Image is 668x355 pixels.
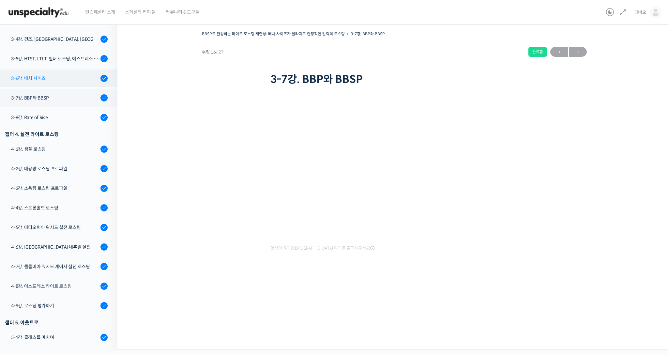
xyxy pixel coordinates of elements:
[11,75,99,82] div: 3-6강. 배치 사이즈
[216,49,224,55] span: / 27
[550,48,568,56] span: ←
[11,302,99,309] div: 4-9강. 로스팅 평가하기
[5,130,108,139] div: 챕터 4. 실전 라이트 로스팅
[60,217,68,222] span: 대화
[569,48,587,56] span: →
[11,165,99,172] div: 4-2강. 대용량 로스팅 프로파일
[21,217,24,222] span: 홈
[634,9,646,15] span: 파비오
[202,50,224,54] span: 수업 16
[11,263,99,270] div: 4-7강. 콜롬비아 워시드 게이샤 실전 로스팅
[11,283,99,290] div: 4-8강. 에스프레소 라이트 로스팅
[351,31,385,36] a: 3-7강. BBP와 BBSP
[11,334,99,341] div: 5-1강. 클래스를 마치며
[2,207,43,223] a: 홈
[202,31,345,36] a: BBSP로 완성하는 라이트 로스팅 재연성: 배치 사이즈가 달라져도 안정적인 말릭의 로스팅
[43,207,84,223] a: 대화
[569,47,587,57] a: 다음→
[11,146,99,153] div: 4-1강. 샘플 로스팅
[270,246,374,251] span: 영상이 끊기[DEMOGRAPHIC_DATA] 여기를 클릭해주세요
[11,224,99,231] div: 4-5강. 에티오피아 워시드 실전 로스팅
[11,94,99,101] div: 3-7강. BBP와 BBSP
[11,204,99,211] div: 4-4강. 스트롱홀드 로스팅
[84,207,125,223] a: 설정
[270,73,518,85] h1: 3-7강. BBP와 BBSP
[11,114,99,121] div: 3-8강. Rate of Rise
[528,47,547,57] div: 완료함
[11,185,99,192] div: 4-3강. 소용량 로스팅 프로파일
[5,318,108,327] div: 챕터 5. 아웃트로
[11,55,99,62] div: 3-5강. HTST, LTLT, 필터 로스팅, 에스프레소 로스팅
[101,217,109,222] span: 설정
[11,36,99,43] div: 3-4강. 건조, [GEOGRAPHIC_DATA], [GEOGRAPHIC_DATA] 구간의 화력 분배
[550,47,568,57] a: ←이전
[11,243,99,251] div: 4-6강. [GEOGRAPHIC_DATA] 내추럴 실전 로스팅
